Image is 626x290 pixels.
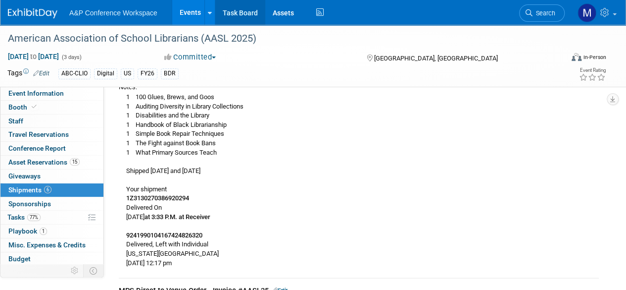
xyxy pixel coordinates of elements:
span: Staff [8,117,23,125]
a: Giveaways [0,170,103,183]
div: 1 100 Glues, Brews, and Goos 1 Auditing Diversity in Library Collections 1 Disabilities and the L... [119,92,599,268]
img: Mark Strong [578,3,596,22]
span: 15 [70,158,80,166]
a: Edit [33,70,49,77]
span: Misc. Expenses & Credits [8,241,86,249]
span: to [29,53,38,60]
td: Tags [7,68,49,79]
div: Digital [94,68,117,79]
a: Search [519,4,565,22]
span: Tasks [7,213,41,221]
span: Sponsorships [8,200,51,208]
span: 6 [44,186,51,193]
a: Playbook1 [0,225,103,238]
span: 1 [40,228,47,235]
button: Committed [161,52,220,62]
span: 77% [27,214,41,221]
span: Playbook [8,227,47,235]
b: at 3:33 P.M. [144,213,177,221]
span: Giveaways [8,172,41,180]
a: Misc. Expenses & Credits [0,238,103,252]
span: [DATE] [DATE] [7,52,59,61]
a: Tasks77% [0,211,103,224]
div: Event Rating [579,68,606,73]
div: US [121,68,134,79]
b: 1Z3130270386920294 [126,194,189,202]
span: Shipments [8,186,51,194]
span: Search [532,9,555,17]
b: 9241990104167424826320 [126,232,202,239]
img: Format-Inperson.png [572,53,581,61]
img: ExhibitDay [8,8,57,18]
a: Shipments6 [0,183,103,197]
div: American Association of School Librarians (AASL 2025) [4,30,555,48]
div: BDR [161,68,179,79]
span: A&P Conference Workspace [69,9,157,17]
span: Travel Reservations [8,130,69,138]
a: Budget [0,252,103,266]
a: Sponsorships [0,197,103,211]
span: Booth [8,103,39,111]
a: Conference Report [0,142,103,155]
span: [GEOGRAPHIC_DATA], [GEOGRAPHIC_DATA] [374,55,497,62]
span: Asset Reservations [8,158,80,166]
div: FY26 [138,68,157,79]
div: In-Person [583,54,606,61]
div: ABC-CLIO [58,68,91,79]
td: Toggle Event Tabs [84,264,104,277]
a: Booth [0,101,103,114]
span: Budget [8,255,31,263]
a: Staff [0,115,103,128]
span: (3 days) [61,54,82,60]
a: Travel Reservations [0,128,103,141]
span: Conference Report [8,144,66,152]
span: Event Information [8,89,64,97]
a: Event Information [0,87,103,100]
i: Booth reservation complete [32,104,37,110]
div: Event Format [519,52,606,66]
b: at Receiver [179,213,210,221]
a: Asset Reservations15 [0,156,103,169]
td: Personalize Event Tab Strip [66,264,84,277]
